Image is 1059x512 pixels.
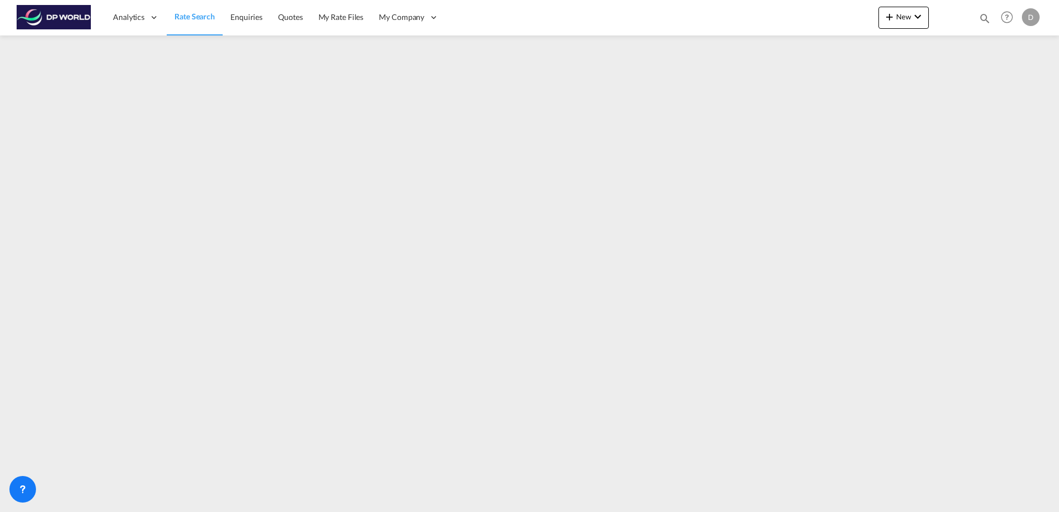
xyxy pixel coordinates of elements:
[998,8,1016,27] span: Help
[318,12,364,22] span: My Rate Files
[979,12,991,24] md-icon: icon-magnify
[278,12,302,22] span: Quotes
[379,12,424,23] span: My Company
[17,5,91,30] img: c08ca190194411f088ed0f3ba295208c.png
[230,12,263,22] span: Enquiries
[883,10,896,23] md-icon: icon-plus 400-fg
[1022,8,1040,26] div: D
[113,12,145,23] span: Analytics
[998,8,1022,28] div: Help
[979,12,991,29] div: icon-magnify
[174,12,215,21] span: Rate Search
[883,12,924,21] span: New
[911,10,924,23] md-icon: icon-chevron-down
[878,7,929,29] button: icon-plus 400-fgNewicon-chevron-down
